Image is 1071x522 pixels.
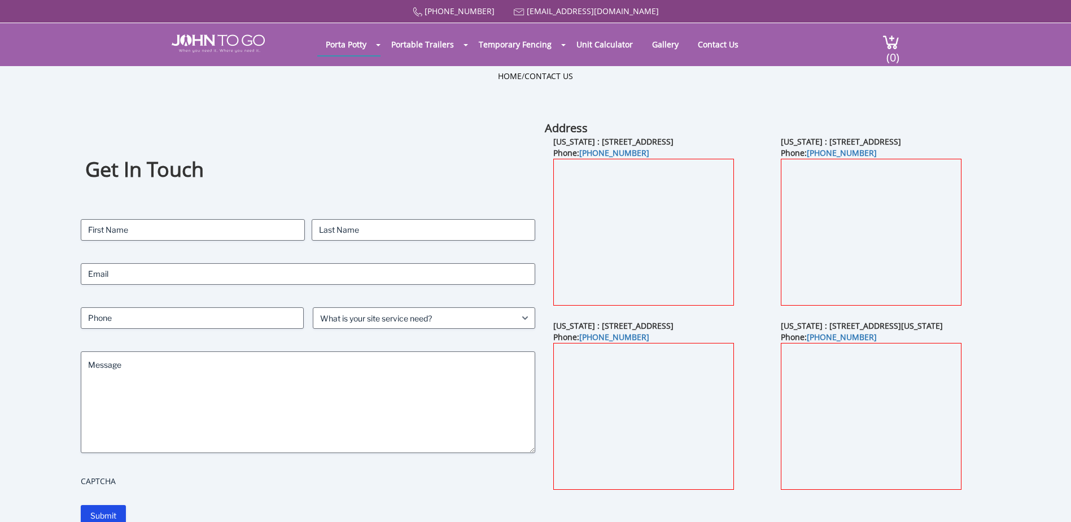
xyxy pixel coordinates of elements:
[886,41,899,65] span: (0)
[545,120,588,136] b: Address
[524,71,573,81] a: Contact Us
[553,136,674,147] b: [US_STATE] : [STREET_ADDRESS]
[553,147,649,158] b: Phone:
[470,33,560,55] a: Temporary Fencing
[383,33,462,55] a: Portable Trailers
[81,476,535,487] label: CAPTCHA
[781,320,943,331] b: [US_STATE] : [STREET_ADDRESS][US_STATE]
[498,71,573,82] ul: /
[579,147,649,158] a: [PHONE_NUMBER]
[172,34,265,53] img: JOHN to go
[553,332,649,342] b: Phone:
[85,156,531,184] h1: Get In Touch
[514,8,524,16] img: Mail
[312,219,536,241] input: Last Name
[689,33,747,55] a: Contact Us
[644,33,687,55] a: Gallery
[527,6,659,16] a: [EMAIL_ADDRESS][DOMAIN_NAME]
[553,320,674,331] b: [US_STATE] : [STREET_ADDRESS]
[81,219,305,241] input: First Name
[807,147,877,158] a: [PHONE_NUMBER]
[781,136,901,147] b: [US_STATE] : [STREET_ADDRESS]
[317,33,375,55] a: Porta Potty
[882,34,899,50] img: cart a
[781,147,877,158] b: Phone:
[498,71,522,81] a: Home
[425,6,495,16] a: [PHONE_NUMBER]
[568,33,641,55] a: Unit Calculator
[579,332,649,342] a: [PHONE_NUMBER]
[81,307,304,329] input: Phone
[781,332,877,342] b: Phone:
[81,263,535,285] input: Email
[807,332,877,342] a: [PHONE_NUMBER]
[413,7,422,17] img: Call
